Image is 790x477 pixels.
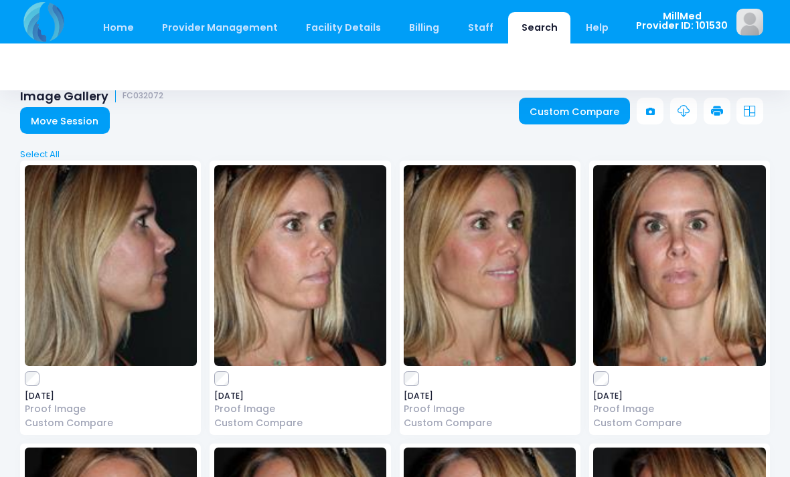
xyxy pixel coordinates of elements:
[736,9,763,35] img: image
[25,402,197,416] a: Proof Image
[593,416,765,430] a: Custom Compare
[593,392,765,400] span: [DATE]
[455,12,506,43] a: Staff
[396,12,453,43] a: Billing
[519,98,631,124] a: Custom Compare
[404,165,576,366] img: image
[214,402,386,416] a: Proof Image
[593,165,765,366] img: image
[593,402,765,416] a: Proof Image
[214,416,386,430] a: Custom Compare
[16,148,775,161] a: Select All
[20,89,163,103] h1: Image Gallery
[508,12,570,43] a: Search
[20,107,110,134] a: Move Session
[90,12,147,43] a: Home
[404,402,576,416] a: Proof Image
[293,12,394,43] a: Facility Details
[25,416,197,430] a: Custom Compare
[404,392,576,400] span: [DATE]
[25,165,197,366] img: image
[149,12,291,43] a: Provider Management
[214,392,386,400] span: [DATE]
[573,12,622,43] a: Help
[636,11,728,31] span: MillMed Provider ID: 101530
[214,165,386,366] img: image
[123,91,163,101] small: FC032072
[25,392,197,400] span: [DATE]
[404,416,576,430] a: Custom Compare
